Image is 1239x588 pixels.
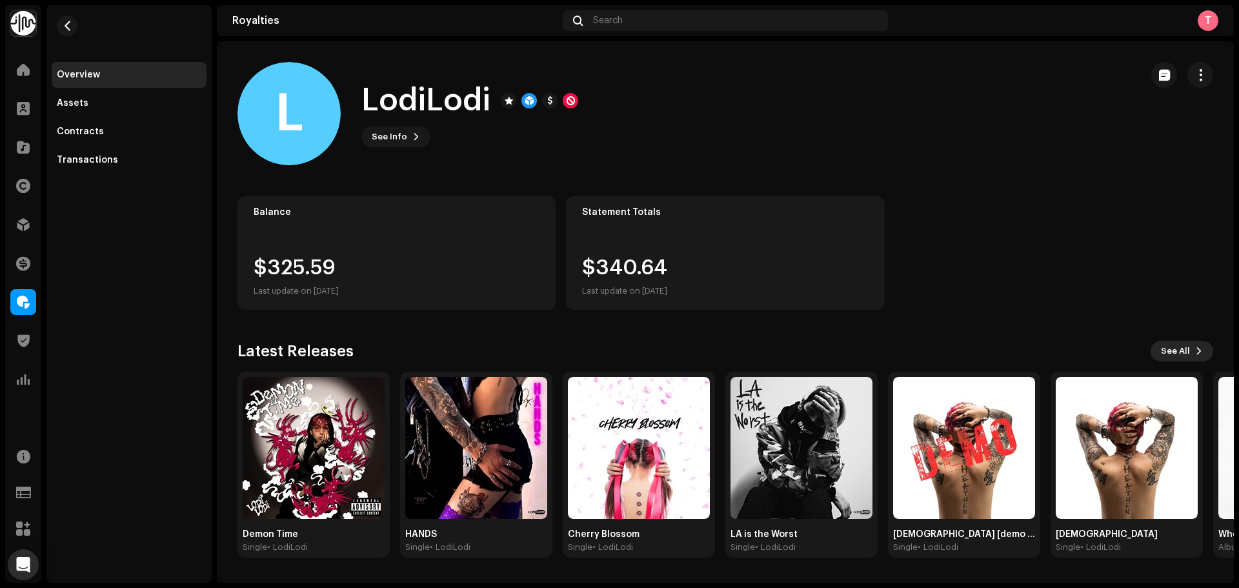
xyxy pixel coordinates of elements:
[405,377,547,519] img: 3f45b306-d89d-4542-9b1a-c439a85b0b04
[568,529,710,540] div: Cherry Blossom
[237,62,341,165] div: L
[1080,542,1121,553] div: • LodiLodi
[405,529,547,540] div: HANDS
[372,124,407,150] span: See Info
[361,127,430,147] button: See Info
[593,15,623,26] span: Search
[52,90,206,116] re-m-nav-item: Assets
[361,80,490,121] h1: LodiLodi
[430,542,470,553] div: • LodiLodi
[52,147,206,173] re-m-nav-item: Transactions
[893,542,918,553] div: Single
[1161,338,1190,364] span: See All
[52,62,206,88] re-m-nav-item: Overview
[918,542,958,553] div: • LodiLodi
[243,529,385,540] div: Demon Time
[592,542,633,553] div: • LodiLodi
[1198,10,1218,31] div: T
[254,283,339,299] div: Last update on [DATE]
[57,70,100,80] div: Overview
[730,377,872,519] img: 22801d58-8250-4ab1-9794-b6539383641b
[8,549,39,580] div: Open Intercom Messenger
[1056,529,1198,540] div: [DEMOGRAPHIC_DATA]
[730,529,872,540] div: LA is the Worst
[568,377,710,519] img: 19fd8a32-b053-4a26-8e08-7637c75249eb
[232,15,558,26] div: Royalties
[582,283,667,299] div: Last update on [DATE]
[568,542,592,553] div: Single
[57,155,118,165] div: Transactions
[267,542,308,553] div: • LodiLodi
[405,542,430,553] div: Single
[243,542,267,553] div: Single
[52,119,206,145] re-m-nav-item: Contracts
[10,10,36,36] img: 0f74c21f-6d1c-4dbc-9196-dbddad53419e
[237,196,556,310] re-o-card-value: Balance
[57,127,104,137] div: Contracts
[755,542,796,553] div: • LodiLodi
[254,207,539,218] div: Balance
[237,341,354,361] h3: Latest Releases
[243,377,385,519] img: e3df1507-0445-41b2-8927-e5f030f88f19
[57,98,88,108] div: Assets
[893,377,1035,519] img: b6119ff1-b470-466d-b7a2-2cdf86da0bdf
[1151,341,1213,361] button: See All
[582,207,868,218] div: Statement Totals
[1056,542,1080,553] div: Single
[1056,377,1198,519] img: 5afcb5f3-a23c-4258-a693-054d0565e48e
[566,196,884,310] re-o-card-value: Statement Totals
[893,529,1035,540] div: [DEMOGRAPHIC_DATA] [demo version]
[730,542,755,553] div: Single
